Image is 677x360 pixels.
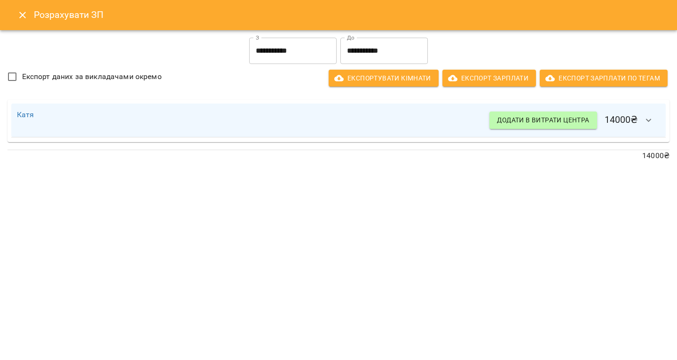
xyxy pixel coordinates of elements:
button: Експорт Зарплати по тегам [540,70,668,87]
button: Close [11,4,34,26]
h6: 14000 ₴ [489,109,660,132]
button: Експорт Зарплати [442,70,536,87]
h6: Розрахувати ЗП [34,8,666,22]
p: 14000 ₴ [8,150,669,161]
span: Експорт Зарплати по тегам [547,72,660,84]
span: Експортувати кімнати [336,72,431,84]
button: Додати в витрати центра [489,112,597,128]
button: Експортувати кімнати [329,70,439,87]
span: Додати в витрати центра [497,114,589,126]
span: Експорт Зарплати [450,72,528,84]
span: Експорт даних за викладачами окремо [22,71,162,82]
a: Катя [17,110,34,119]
